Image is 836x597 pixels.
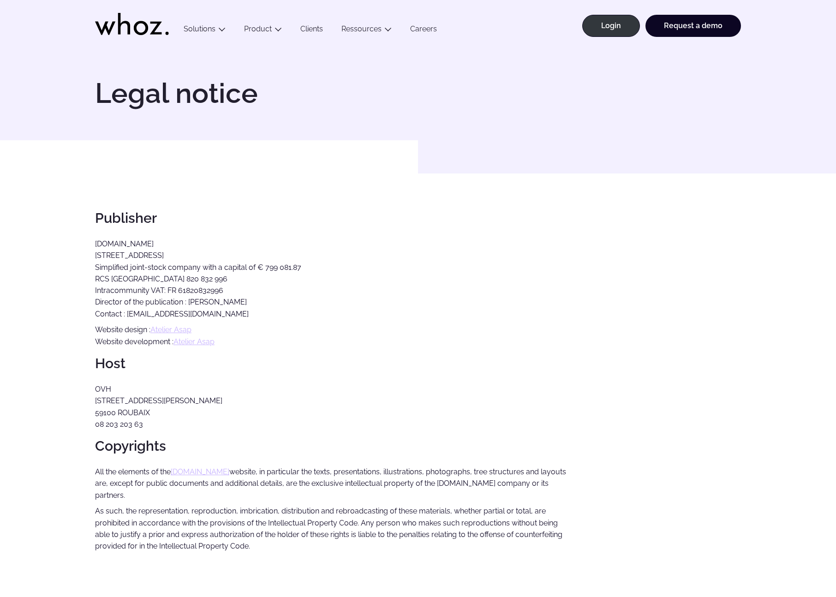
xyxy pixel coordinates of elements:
h1: Legal notice [95,79,413,107]
a: Ressources [341,24,382,33]
strong: Host [95,355,125,371]
a: Request a demo [645,15,741,37]
a: Careers [401,24,446,37]
p: Website design : Website development : [95,324,567,347]
p: [DOMAIN_NAME] [STREET_ADDRESS] Simplified joint-stock company with a capital of € 799 081.87 RCS ... [95,238,567,320]
a: Atelier Asap [173,337,215,346]
button: Solutions [174,24,235,37]
a: Login [582,15,640,37]
strong: Publisher [95,210,157,226]
strong: Copyrights [95,438,166,454]
p: All the elements of the website, in particular the texts, presentations, illustrations, photograp... [95,466,567,501]
button: Ressources [332,24,401,37]
a: Clients [291,24,332,37]
p: As such, the representation, reproduction, imbrication, distribution and rebroadcasting of these ... [95,505,567,552]
button: Product [235,24,291,37]
a: Atelier Asap [150,325,191,334]
a: Product [244,24,272,33]
p: OVH [STREET_ADDRESS][PERSON_NAME] 59100 ROUBAIX 08 203 203 63 [95,383,567,430]
a: [DOMAIN_NAME] [171,467,229,476]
